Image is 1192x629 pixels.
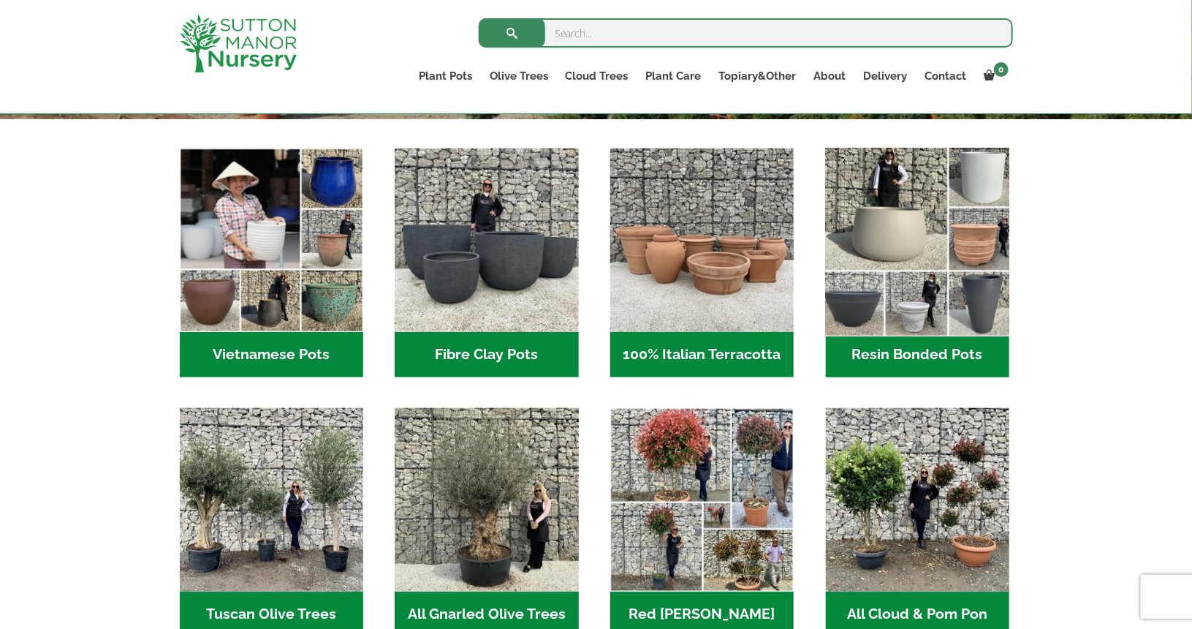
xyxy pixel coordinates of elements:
img: Home - 1B137C32 8D99 4B1A AA2F 25D5E514E47D 1 105 c [610,148,794,332]
h2: Fibre Clay Pots [395,332,578,377]
img: Home - F5A23A45 75B5 4929 8FB2 454246946332 [610,408,794,592]
a: Topiary&Other [710,66,805,86]
a: About [805,66,855,86]
img: Home - 8194B7A3 2818 4562 B9DD 4EBD5DC21C71 1 105 c 1 [395,148,578,332]
h2: Vietnamese Pots [180,332,363,377]
img: Home - 5833C5B7 31D0 4C3A 8E42 DB494A1738DB [395,408,578,592]
a: Visit product category Vietnamese Pots [180,148,363,377]
a: Plant Pots [410,66,481,86]
h2: Resin Bonded Pots [826,332,1009,377]
a: Visit product category 100% Italian Terracotta [610,148,794,377]
a: Contact [916,66,976,86]
img: Home - A124EB98 0980 45A7 B835 C04B779F7765 [826,408,1009,592]
a: Visit product category Resin Bonded Pots [826,148,1009,377]
a: Visit product category Fibre Clay Pots [395,148,578,377]
a: Cloud Trees [557,66,637,86]
a: Olive Trees [481,66,557,86]
input: Search... [479,18,1013,48]
img: Home - 67232D1B A461 444F B0F6 BDEDC2C7E10B 1 105 c [821,144,1014,337]
a: 0 [976,66,1013,86]
img: Home - 7716AD77 15EA 4607 B135 B37375859F10 [180,408,363,592]
img: Home - 6E921A5B 9E2F 4B13 AB99 4EF601C89C59 1 105 c [180,148,363,332]
img: logo [180,15,297,72]
a: Plant Care [637,66,710,86]
a: Delivery [855,66,916,86]
span: 0 [994,62,1009,77]
h2: 100% Italian Terracotta [610,332,794,377]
